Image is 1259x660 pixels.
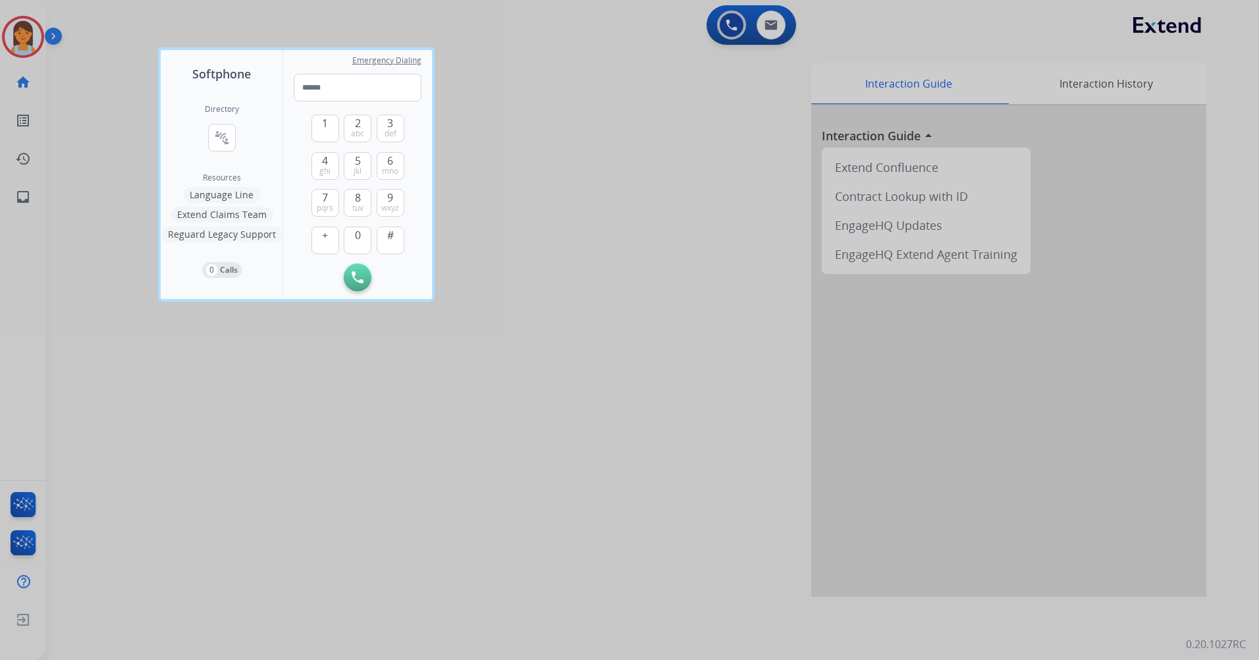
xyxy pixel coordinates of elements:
button: 7pqrs [311,189,339,217]
button: 5jkl [344,152,371,180]
span: # [387,227,394,243]
span: 1 [322,115,328,131]
span: 7 [322,190,328,206]
button: 0Calls [202,262,242,278]
span: 3 [387,115,393,131]
span: jkl [354,166,362,177]
span: pqrs [317,203,333,213]
button: 9wxyz [377,189,404,217]
span: 2 [355,115,361,131]
span: 6 [387,153,393,169]
button: Extend Claims Team [171,207,273,223]
span: Resources [203,173,241,183]
button: 0 [344,227,371,254]
button: 8tuv [344,189,371,217]
span: 8 [355,190,361,206]
span: 9 [387,190,393,206]
span: 4 [322,153,328,169]
span: + [322,227,328,243]
span: 0 [355,227,361,243]
img: call-button [352,271,363,283]
button: 6mno [377,152,404,180]
span: abc [351,128,364,139]
p: Calls [220,264,238,276]
span: 5 [355,153,361,169]
span: Softphone [192,65,251,83]
button: 1 [311,115,339,142]
p: 0 [206,264,217,276]
button: Language Line [183,187,260,203]
button: 3def [377,115,404,142]
span: ghi [319,166,331,177]
span: mno [382,166,398,177]
span: wxyz [381,203,399,213]
button: + [311,227,339,254]
span: tuv [352,203,363,213]
button: # [377,227,404,254]
button: 2abc [344,115,371,142]
button: Reguard Legacy Support [161,227,282,242]
span: def [385,128,396,139]
span: Emergency Dialing [352,55,421,66]
h2: Directory [205,104,239,115]
p: 0.20.1027RC [1186,636,1246,652]
button: 4ghi [311,152,339,180]
mat-icon: connect_without_contact [214,130,230,146]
